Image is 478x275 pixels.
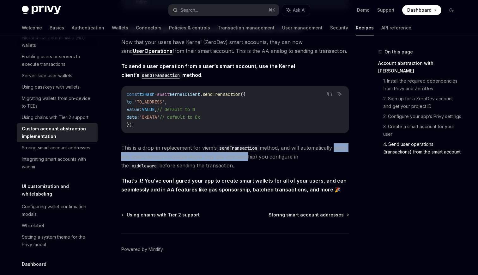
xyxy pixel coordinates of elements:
[383,94,462,111] a: 2. Sign up for a ZeroDev account and get your project ID
[22,53,94,68] div: Enabling users or servers to execute transactions
[121,63,295,78] strong: To send a user operation from a user’s smart account, use the Kernel client’s method.
[357,7,370,13] a: Demo
[22,183,98,198] h5: UI customization and whitelabeling
[157,91,170,97] span: await
[121,38,349,55] span: Now that your users have Kernel (ZeroDev) smart accounts, they can now send from their smart acco...
[377,7,395,13] a: Support
[381,20,411,35] a: API reference
[17,70,98,81] a: Server-side user wallets
[154,91,157,97] span: =
[170,91,200,97] span: kernelClient
[154,107,157,112] span: ,
[22,203,94,218] div: Configuring wallet confirmation modals
[217,145,260,151] a: sendTransaction
[127,107,142,112] span: value:
[269,212,348,218] a: Storing smart account addresses
[269,8,275,13] span: ⌘ K
[293,7,306,13] span: Ask AI
[22,95,94,110] div: Migrating wallets from on-device to TEEs
[17,93,98,112] a: Migrating wallets from on-device to TEEs
[336,90,344,98] button: Ask AI
[384,48,413,56] span: On this page
[17,231,98,250] a: Setting a system theme for the Privy modal
[127,212,200,218] span: Using chains with Tier 2 support
[17,220,98,231] a: Whitelabel
[127,91,139,97] span: const
[180,6,198,14] div: Search...
[22,144,90,152] div: Storing smart account addresses
[282,4,310,16] button: Ask AI
[407,7,432,13] span: Dashboard
[17,201,98,220] a: Configuring wallet confirmation modals
[112,20,128,35] a: Wallets
[17,112,98,123] a: Using chains with Tier 2 support
[127,99,134,105] span: to:
[133,48,172,54] a: UserOperations
[127,122,134,128] span: });
[160,114,200,120] span: // default to 0x
[282,20,323,35] a: User management
[72,20,104,35] a: Authentication
[134,99,165,105] span: 'TO_ADDRESS'
[168,4,279,16] button: Search...⌘K
[121,143,349,170] span: This is a drop-in replacement for viem’s method, and will automatically apply any smart account c...
[129,162,159,169] code: middleware
[17,123,98,142] a: Custom account abstraction implementation
[122,212,200,218] a: Using chains with Tier 2 support
[383,111,462,122] a: 2. Configure your app’s Privy settings
[356,20,374,35] a: Recipes
[50,20,64,35] a: Basics
[139,72,182,78] a: sendTransaction
[121,246,163,253] a: Powered by Mintlify
[218,20,275,35] a: Transaction management
[203,91,240,97] span: sendTransaction
[127,114,139,120] span: data:
[22,155,94,171] div: Integrating smart accounts with wagmi
[402,5,441,15] a: Dashboard
[136,20,161,35] a: Connectors
[165,99,167,105] span: ,
[22,20,42,35] a: Welcome
[17,142,98,153] a: Storing smart account addresses
[383,122,462,139] a: 3. Create a smart account for your user
[22,222,44,229] div: Whitelabel
[139,114,160,120] span: '0xDATA'
[17,153,98,172] a: Integrating smart accounts with wagmi
[22,260,46,268] h5: Dashboard
[139,72,182,79] code: sendTransaction
[22,6,61,15] img: dark logo
[17,81,98,93] a: Using passkeys with wallets
[157,107,195,112] span: // default to 0
[383,139,462,157] a: 4. Send user operations (transactions) from the smart account
[169,20,210,35] a: Policies & controls
[142,107,154,112] span: VALUE
[200,91,203,97] span: .
[22,83,80,91] div: Using passkeys with wallets
[269,212,344,218] span: Storing smart account addresses
[22,114,88,121] div: Using chains with Tier 2 support
[378,58,462,76] a: Account abstraction with [PERSON_NAME]
[22,125,94,140] div: Custom account abstraction implementation
[22,72,72,79] div: Server-side user wallets
[17,51,98,70] a: Enabling users or servers to execute transactions
[121,176,349,194] span: 🎉
[325,90,334,98] button: Copy the contents from the code block
[139,91,154,97] span: txHash
[240,91,245,97] span: ({
[330,20,348,35] a: Security
[121,178,347,193] strong: That’s it! You’ve configured your app to create smart wallets for all of your users, and can seam...
[22,233,94,248] div: Setting a system theme for the Privy modal
[383,76,462,94] a: 1. Install the required dependencies from Privy and ZeroDev
[446,5,457,15] button: Toggle dark mode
